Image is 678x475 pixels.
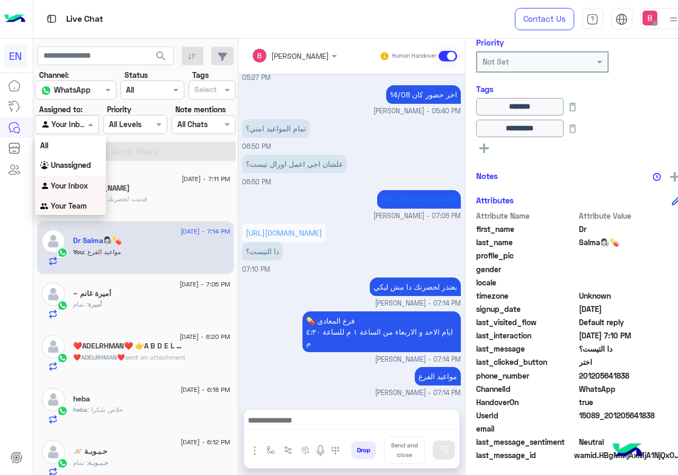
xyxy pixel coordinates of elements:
[476,423,577,434] span: email
[41,335,65,359] img: defaultAdmin.png
[40,181,51,192] img: INBOX.AGENTFILTER.YOURINBOX
[40,161,51,172] img: INBOX.AGENTFILTER.UNASSIGNED
[88,459,108,467] span: حـبـوبـة
[180,332,230,342] span: [DATE] - 6:20 PM
[40,141,48,150] b: All
[180,280,230,289] span: [DATE] - 7:05 PM
[40,202,51,212] img: INBOX.AGENTFILTER.YOURTEAM
[73,248,84,256] span: You
[653,173,661,181] img: notes
[586,13,599,25] img: tab
[476,330,577,341] span: last_interaction
[415,367,461,386] p: 13/9/2025, 7:14 PM
[476,343,577,354] span: last_message
[476,171,498,181] h6: Notes
[51,201,87,210] b: Your Team
[373,211,461,221] span: [PERSON_NAME] - 07:06 PM
[476,410,577,421] span: UserId
[73,300,88,308] span: تمام
[41,388,65,411] img: defaultAdmin.png
[181,437,230,447] span: [DATE] - 6:12 PM
[384,436,425,464] button: Send and close
[73,447,108,456] h5: حـبـوبـة 🪐
[39,69,69,80] label: Channel:
[4,8,25,30] img: Logo
[476,383,577,395] span: ChannelId
[246,228,322,237] a: [URL][DOMAIN_NAME]
[41,229,65,253] img: defaultAdmin.png
[57,300,68,311] img: WhatsApp
[476,195,514,205] h6: Attributes
[148,47,174,69] button: search
[73,236,121,245] h5: Dr Salma👩🏻‍🔬💊
[41,282,65,306] img: defaultAdmin.png
[386,85,461,104] p: 13/9/2025, 5:40 PM
[242,155,347,173] p: 13/9/2025, 6:50 PM
[124,69,148,80] label: Status
[370,277,461,296] p: 13/9/2025, 7:14 PM
[84,195,147,203] span: قدمت لحضرتك الطلب
[476,303,577,315] span: signup_date
[439,445,449,455] img: send message
[242,119,310,138] p: 13/9/2025, 6:50 PM
[41,440,65,464] img: defaultAdmin.png
[84,248,121,256] span: مواعيد الفرع
[192,69,209,80] label: Tags
[284,446,292,454] img: Trigger scenario
[331,446,340,455] img: make a call
[375,355,461,365] span: [PERSON_NAME] - 07:14 PM
[476,210,577,221] span: Attribute Name
[375,388,461,398] span: [PERSON_NAME] - 07:14 PM
[266,446,275,454] img: select flow
[643,11,657,25] img: userImage
[351,441,376,459] button: Drop
[73,353,125,361] span: ❤️ADELRHMAN❤️
[107,104,131,115] label: Priority
[242,74,271,82] span: 05:27 PM
[248,444,261,457] img: send attachment
[181,385,230,395] span: [DATE] - 6:18 PM
[242,178,271,186] span: 06:50 PM
[66,12,103,26] p: Live Chat
[476,237,577,248] span: last_name
[476,370,577,381] span: phone_number
[57,247,68,258] img: WhatsApp
[279,442,297,459] button: Trigger scenario
[242,265,270,273] span: 07:10 PM
[476,38,504,47] h6: Priority
[476,250,577,261] span: profile_pic
[182,174,230,184] span: [DATE] - 7:11 PM
[242,142,271,150] span: 06:50 PM
[302,311,461,352] p: 13/9/2025, 7:14 PM
[57,458,68,469] img: WhatsApp
[73,395,90,404] h5: heba
[73,459,88,467] span: تمام
[73,406,87,414] span: heba
[476,290,577,301] span: timezone
[181,227,230,236] span: [DATE] - 7:14 PM
[381,195,457,204] a: [URL][DOMAIN_NAME]
[476,436,577,447] span: last_message_sentiment
[242,223,326,242] p: 13/9/2025, 7:10 PM
[373,106,461,116] span: [PERSON_NAME] - 05:40 PM
[476,397,577,408] span: HandoverOn
[51,160,91,169] b: Unassigned
[155,50,167,62] span: search
[476,317,577,328] span: last_visited_flow
[375,299,461,309] span: [PERSON_NAME] - 07:14 PM
[35,142,236,161] button: Apply Filters
[175,104,226,115] label: Note mentions
[45,12,58,25] img: tab
[476,450,572,461] span: last_message_id
[57,353,68,363] img: WhatsApp
[73,342,183,351] h5: ❤️ADELRHMAN❤️ 👉A B D E L R H M A N👈 ❤️
[476,277,577,288] span: locale
[476,264,577,275] span: gender
[297,442,314,459] button: create order
[193,84,217,97] div: Select
[582,8,603,30] a: tab
[242,242,283,261] p: 13/9/2025, 7:10 PM
[377,190,461,209] p: 13/9/2025, 7:06 PM
[615,13,628,25] img: tab
[4,44,27,67] div: EN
